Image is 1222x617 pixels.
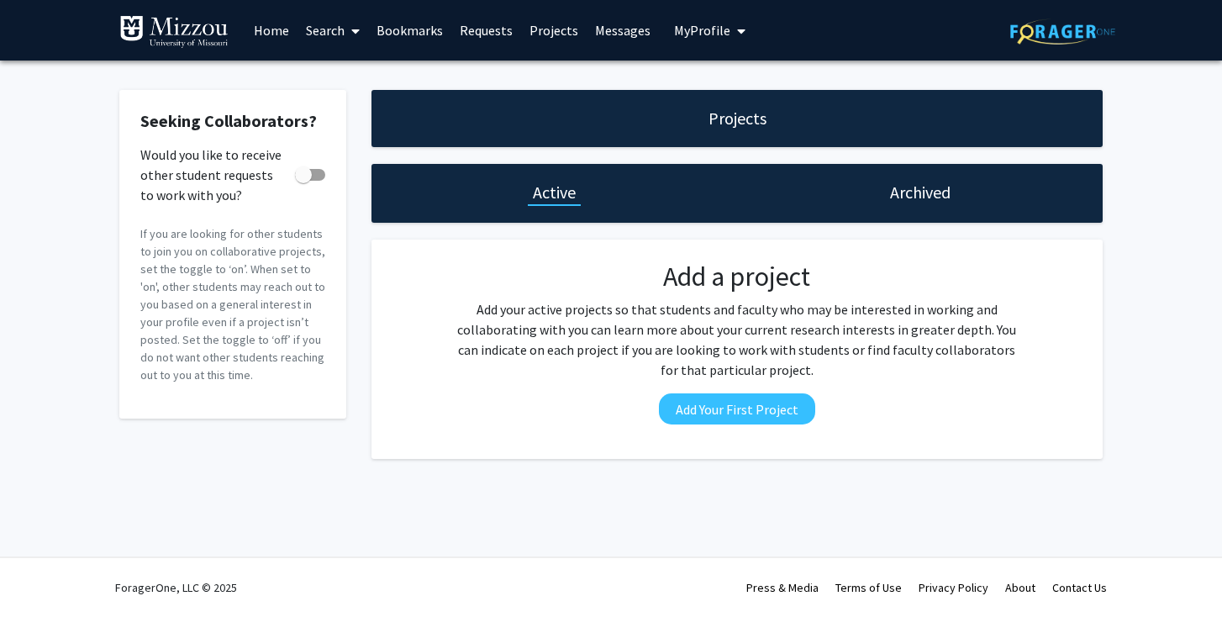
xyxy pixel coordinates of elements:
h1: Archived [890,181,951,204]
h2: Add a project [452,261,1022,293]
button: Add Your First Project [659,393,815,425]
a: Home [245,1,298,60]
div: ForagerOne, LLC © 2025 [115,558,237,617]
h1: Projects [708,107,766,130]
h1: Active [533,181,576,204]
a: Projects [521,1,587,60]
a: Contact Us [1052,580,1107,595]
a: Privacy Policy [919,580,988,595]
h2: Seeking Collaborators? [140,111,325,131]
p: Add your active projects so that students and faculty who may be interested in working and collab... [452,299,1022,380]
a: Press & Media [746,580,819,595]
a: About [1005,580,1035,595]
a: Bookmarks [368,1,451,60]
iframe: Chat [13,541,71,604]
a: Search [298,1,368,60]
p: If you are looking for other students to join you on collaborative projects, set the toggle to ‘o... [140,225,325,384]
span: My Profile [674,22,730,39]
a: Terms of Use [835,580,902,595]
img: ForagerOne Logo [1010,18,1115,45]
a: Requests [451,1,521,60]
span: Would you like to receive other student requests to work with you? [140,145,288,205]
img: University of Missouri Logo [119,15,229,49]
a: Messages [587,1,659,60]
